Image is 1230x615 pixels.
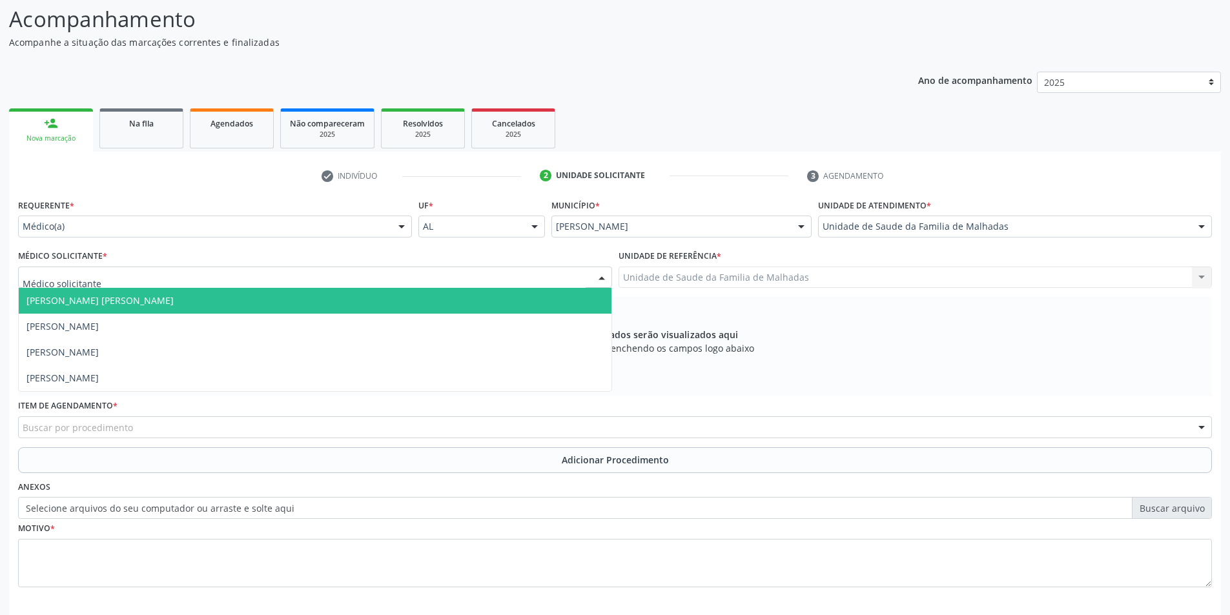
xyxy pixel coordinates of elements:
label: Anexos [18,478,50,498]
span: Buscar por procedimento [23,421,133,434]
div: 2025 [481,130,546,139]
label: Motivo [18,519,55,539]
span: Não compareceram [290,118,365,129]
div: person_add [44,116,58,130]
label: Unidade de atendimento [818,196,931,216]
span: AL [423,220,519,233]
div: Nova marcação [18,134,84,143]
span: [PERSON_NAME] [26,372,99,384]
span: Os procedimentos adicionados serão visualizados aqui [491,328,738,341]
span: [PERSON_NAME] [556,220,785,233]
div: 2 [540,170,551,181]
label: UF [418,196,433,216]
label: Médico Solicitante [18,247,107,267]
div: Unidade solicitante [556,170,645,181]
label: Unidade de referência [619,247,721,267]
span: Cancelados [492,118,535,129]
span: Adicione os procedimentos preenchendo os campos logo abaixo [476,341,754,355]
label: Município [551,196,600,216]
span: Médico(a) [23,220,385,233]
span: [PERSON_NAME] [26,320,99,332]
div: 2025 [290,130,365,139]
span: Resolvidos [403,118,443,129]
p: Ano de acompanhamento [918,72,1032,88]
div: 2025 [391,130,455,139]
span: Na fila [129,118,154,129]
span: [PERSON_NAME] [PERSON_NAME] [26,294,174,307]
p: Acompanhe a situação das marcações correntes e finalizadas [9,35,857,49]
button: Adicionar Procedimento [18,447,1212,473]
span: Adicionar Procedimento [562,453,669,467]
span: [PERSON_NAME] [26,346,99,358]
p: Acompanhamento [9,3,857,35]
span: Unidade de Saude da Familia de Malhadas [823,220,1185,233]
input: Médico solicitante [23,271,586,297]
label: Requerente [18,196,74,216]
label: Item de agendamento [18,396,118,416]
span: Agendados [210,118,253,129]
